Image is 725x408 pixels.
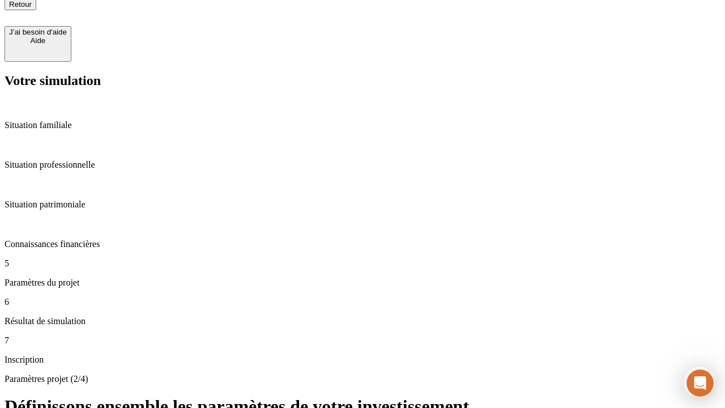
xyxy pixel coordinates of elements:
[686,369,714,397] iframe: Intercom live chat
[5,160,720,170] p: Situation professionnelle
[5,374,720,384] p: Paramètres projet (2/4)
[5,26,71,62] button: J’ai besoin d'aideAide
[5,297,720,307] p: 6
[5,199,720,210] p: Situation patrimoniale
[9,28,67,36] div: J’ai besoin d'aide
[9,36,67,45] div: Aide
[5,120,720,130] p: Situation familiale
[5,278,720,288] p: Paramètres du projet
[5,335,720,346] p: 7
[684,367,715,398] iframe: Intercom live chat discovery launcher
[5,316,720,326] p: Résultat de simulation
[5,258,720,269] p: 5
[5,355,720,365] p: Inscription
[5,239,720,249] p: Connaissances financières
[5,73,720,88] h2: Votre simulation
